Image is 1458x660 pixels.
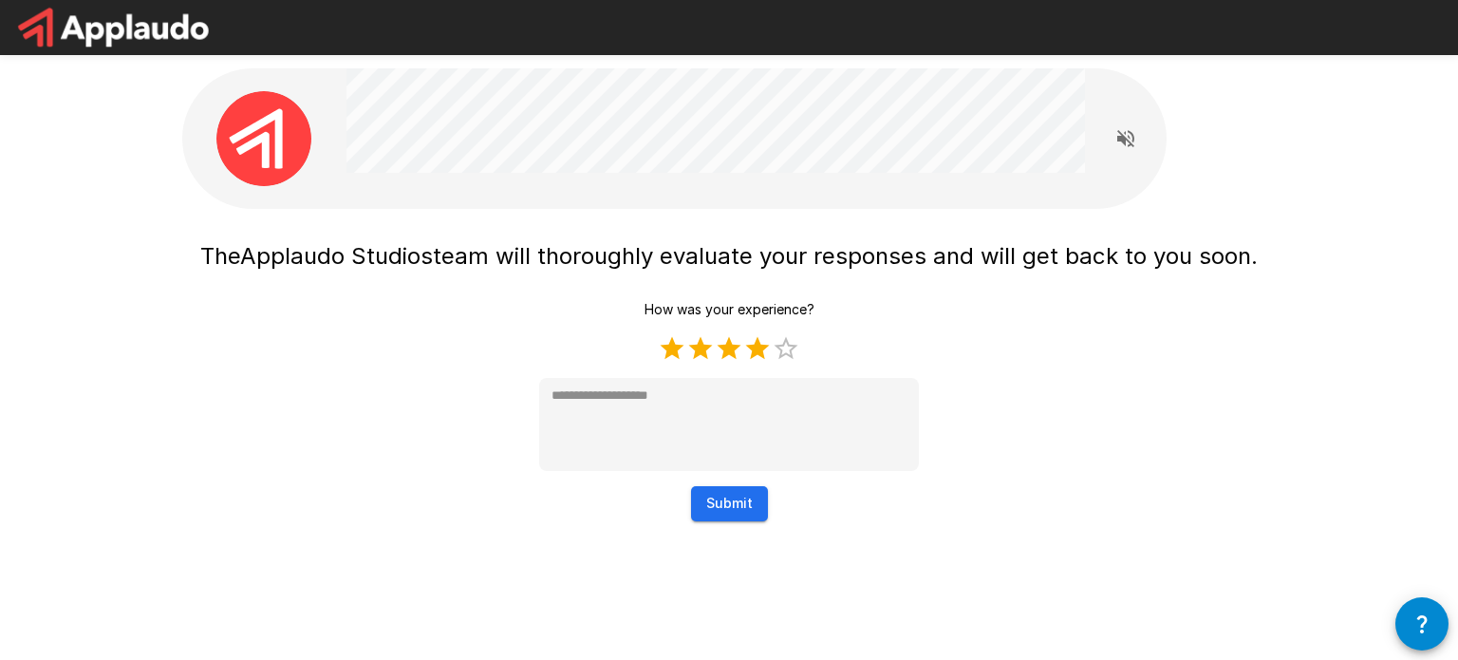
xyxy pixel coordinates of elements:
span: team will thoroughly evaluate your responses and will get back to you soon. [433,242,1258,270]
p: How was your experience? [645,300,814,319]
button: Submit [691,486,768,521]
span: The [200,242,240,270]
button: Read questions aloud [1107,120,1145,158]
img: applaudo_avatar.png [216,91,311,186]
span: Applaudo Studios [240,242,433,270]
